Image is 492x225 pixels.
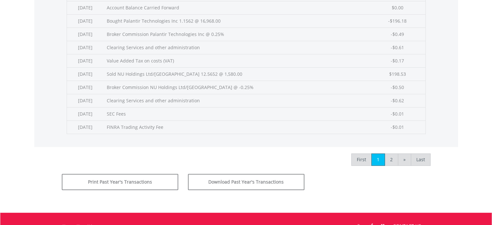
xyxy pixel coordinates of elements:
[104,1,370,14] td: Account Balance Carried Forward
[391,31,404,37] span: -$0.49
[67,28,104,41] td: [DATE]
[385,153,398,166] a: 2
[391,84,404,90] span: -$0.50
[389,71,406,77] span: $198.53
[67,1,104,14] td: [DATE]
[67,67,104,81] td: [DATE]
[104,28,370,41] td: Broker Commission Palantir Technologies Inc @ 0.25%
[391,97,404,104] span: -$0.62
[67,107,104,120] td: [DATE]
[398,153,411,166] a: »
[67,81,104,94] td: [DATE]
[104,41,370,54] td: Clearing Services and other administration
[104,120,370,134] td: FINRA Trading Activity Fee
[391,111,404,117] span: -$0.01
[104,81,370,94] td: Broker Commission NU Holdings Ltd/[GEOGRAPHIC_DATA] @ -0.25%
[391,5,403,11] span: $0.00
[104,107,370,120] td: SEC Fees
[391,124,404,130] span: -$0.01
[104,94,370,107] td: Clearing Services and other administration
[391,58,404,64] span: -$0.17
[104,54,370,67] td: Value Added Tax on costs (VAT)
[67,54,104,67] td: [DATE]
[67,41,104,54] td: [DATE]
[67,120,104,134] td: [DATE]
[388,18,407,24] span: -$196.18
[391,44,404,51] span: -$0.61
[67,14,104,28] td: [DATE]
[62,174,178,190] button: Print Past Year's Transactions
[411,153,431,166] a: Last
[188,174,304,190] button: Download Past Year's Transactions
[371,153,385,166] a: 1
[67,94,104,107] td: [DATE]
[104,67,370,81] td: Sold NU Holdings Ltd/[GEOGRAPHIC_DATA] 12.5652 @ 1,580.00
[104,14,370,28] td: Bought Palantir Technologies Inc 1.1562 @ 16,968.00
[351,153,372,166] a: First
